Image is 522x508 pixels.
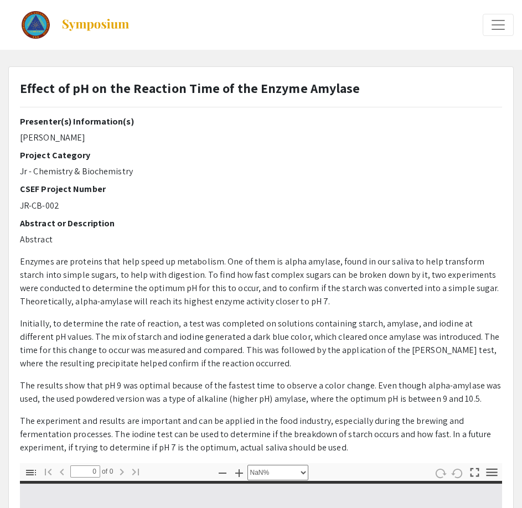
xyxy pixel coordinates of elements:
[20,116,502,127] h2: Presenter(s) Information(s)
[8,11,130,39] a: The Colorado Science & Engineering Fair
[20,218,502,229] h2: Abstract or Description
[39,464,58,480] button: Go to First Page
[20,414,502,454] p: The experiment and results are important and can be applied in the food industry, especially duri...
[247,465,308,480] select: Zoom
[70,465,100,478] input: Page
[22,11,50,39] img: The Colorado Science & Engineering Fair
[126,464,145,480] button: Go to Last Page
[20,233,502,246] p: Abstract
[431,465,449,481] button: Rotate Clockwise
[22,465,40,481] button: Toggle Sidebar
[20,131,502,144] p: [PERSON_NAME]
[20,150,502,160] h2: Project Category
[213,465,232,481] button: Zoom Out
[112,464,131,480] button: Next Page
[20,317,502,370] p: Initially, to determine the rate of reaction, a test was completed on solutions containing starch...
[465,463,484,479] button: Switch to Presentation Mode
[483,14,514,36] button: Expand or Collapse Menu
[20,255,502,308] p: Enzymes are proteins that help speed up metabolism. One of them is alpha amylase, found in our sa...
[20,199,502,212] p: JR-CB-002
[20,79,360,97] strong: Effect of pH on the Reaction Time of the Enzyme Amylase
[100,465,113,478] span: of 0
[230,465,249,481] button: Zoom In
[20,165,502,178] p: Jr - Chemistry & Biochemistry
[448,465,467,481] button: Rotate Counterclockwise
[53,464,71,480] button: Previous Page
[20,184,502,194] h2: CSEF Project Number
[482,465,501,481] button: Tools
[61,18,130,32] img: Symposium by ForagerOne
[20,379,502,406] p: The results show that pH 9 was optimal because of the fastest time to observe a color change. Eve...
